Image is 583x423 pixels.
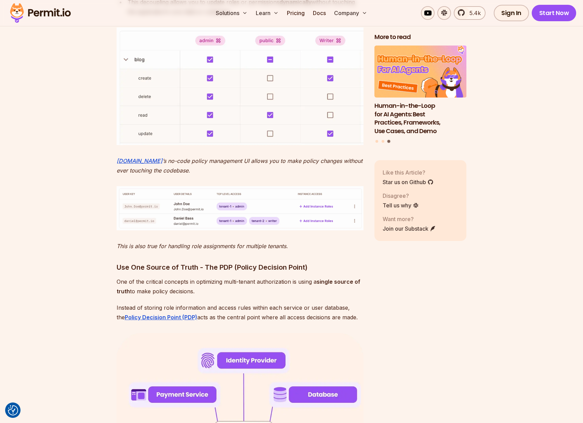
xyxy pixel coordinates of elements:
button: Go to slide 3 [387,140,390,143]
strong: single source of truth [117,278,360,295]
h2: More to read [374,33,467,41]
em: This is also true for handling role assignments for multiple tenants. [117,243,288,249]
img: Human-in-the-Loop for AI Agents: Best Practices, Frameworks, Use Cases, and Demo [374,46,467,98]
button: Company [331,6,370,20]
a: Policy Decision Point (PDP) [125,314,197,321]
a: Join our Substack [383,224,436,232]
button: Go to slide 1 [375,140,378,142]
button: Go to slide 2 [382,140,384,142]
a: Star us on Github [383,178,434,186]
a: Sign In [494,5,529,21]
em: ’s no-code policy management UI allows you to make policy changes without ever touching the codeb... [117,157,362,174]
p: Instead of storing role information and access rules within each service or user database, the ac... [117,303,363,322]
img: Permit logo [7,1,74,25]
a: Tell us why [383,201,419,209]
div: Posts [374,46,467,144]
a: Start Now [532,5,577,21]
a: Pricing [284,6,307,20]
p: Disagree? [383,191,419,200]
p: Want more? [383,215,436,223]
p: Like this Article? [383,168,434,176]
h3: Use One Source of Truth - The PDP (Policy Decision Point) [117,262,363,273]
a: Human-in-the-Loop for AI Agents: Best Practices, Frameworks, Use Cases, and DemoHuman-in-the-Loop... [374,46,467,136]
h3: Human-in-the-Loop for AI Agents: Best Practices, Frameworks, Use Cases, and Demo [374,101,467,135]
img: image.png [117,27,363,145]
p: One of the critical concepts in optimizing multi-tenant authorization is using a to make policy d... [117,277,363,296]
a: [DOMAIN_NAME] [117,157,162,164]
img: image.png [117,186,363,230]
img: Revisit consent button [8,405,18,415]
button: Learn [253,6,281,20]
button: Consent Preferences [8,405,18,415]
a: Docs [310,6,329,20]
span: 5.4k [465,9,481,17]
a: 5.4k [454,6,486,20]
li: 3 of 3 [374,46,467,136]
button: Solutions [213,6,250,20]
